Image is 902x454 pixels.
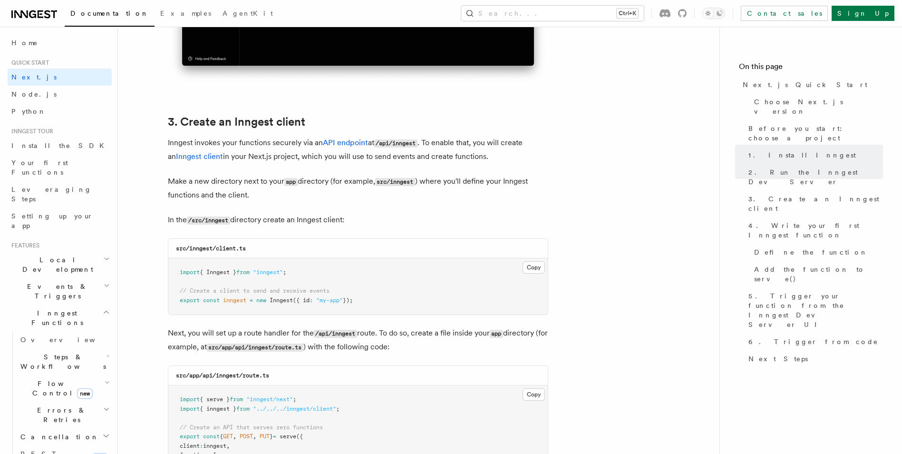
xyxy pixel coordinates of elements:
[176,372,269,379] code: src/app/api/inngest/route.ts
[203,433,220,440] span: const
[253,433,256,440] span: ,
[260,433,270,440] span: PUT
[168,213,548,227] p: In the directory create an Inngest client:
[293,396,296,403] span: ;
[745,120,883,147] a: Before you start: choose a project
[8,255,104,274] span: Local Development
[523,388,545,401] button: Copy
[374,139,417,148] code: /api/inngest
[741,6,828,21] a: Contact sales
[207,344,303,352] code: src/app/api/inngest/route.ts
[168,115,305,128] a: 3. Create an Inngest client
[180,405,200,412] span: import
[70,10,149,17] span: Documentation
[11,212,93,229] span: Setting up your app
[176,245,246,252] code: src/inngest/client.ts
[748,221,883,240] span: 4. Write your first Inngest function
[236,405,250,412] span: from
[273,433,276,440] span: =
[293,297,310,304] span: ({ id
[8,308,103,327] span: Inngest Functions
[187,217,230,225] code: /src/inngest
[8,69,112,86] a: Next.js
[490,330,503,338] code: app
[180,424,323,431] span: // Create an API that serves zero functions
[323,138,368,147] a: API endpoint
[8,282,104,301] span: Events & Triggers
[11,108,46,115] span: Python
[223,10,273,17] span: AgentKit
[256,297,266,304] span: new
[17,331,112,348] a: Overview
[8,137,112,154] a: Install the SDK
[253,405,336,412] span: "../../../inngest/client"
[20,336,118,344] span: Overview
[17,402,112,428] button: Errors & Retries
[8,59,49,67] span: Quick start
[270,297,293,304] span: Inngest
[200,443,203,449] span: :
[375,178,415,186] code: src/inngest
[745,350,883,367] a: Next Steps
[748,194,883,213] span: 3. Create an Inngest client
[284,178,298,186] code: app
[8,34,112,51] a: Home
[17,432,99,442] span: Cancellation
[220,433,223,440] span: {
[180,396,200,403] span: import
[748,354,808,364] span: Next Steps
[832,6,894,21] a: Sign Up
[11,38,38,48] span: Home
[280,433,296,440] span: serve
[203,443,226,449] span: inngest
[250,297,253,304] span: =
[754,97,883,116] span: Choose Next.js version
[745,287,883,333] a: 5. Trigger your function from the Inngest Dev Server UI
[745,217,883,244] a: 4. Write your first Inngest function
[65,3,155,27] a: Documentation
[168,136,548,163] p: Inngest invokes your functions securely via an at . To enable that, you will create an in your Ne...
[8,103,112,120] a: Python
[748,124,883,143] span: Before you start: choose a project
[200,396,230,403] span: { serve }
[745,333,883,350] a: 6. Trigger from code
[77,388,93,399] span: new
[739,76,883,93] a: Next.js Quick Start
[617,9,638,18] kbd: Ctrl+K
[343,297,353,304] span: });
[316,297,343,304] span: "my-app"
[748,150,856,160] span: 1. Install Inngest
[17,405,103,424] span: Errors & Retries
[240,433,253,440] span: POST
[8,278,112,305] button: Events & Triggers
[17,375,112,402] button: Flow Controlnew
[8,86,112,103] a: Node.js
[168,326,548,354] p: Next, you will set up a route handler for the route. To do so, create a file inside your director...
[200,269,236,276] span: { Inngest }
[283,269,286,276] span: ;
[180,297,200,304] span: export
[739,61,883,76] h4: On this page
[246,396,293,403] span: "inngest/next"
[8,305,112,331] button: Inngest Functions
[11,186,92,203] span: Leveraging Steps
[11,73,57,81] span: Next.js
[754,265,883,284] span: Add the function to serve()
[750,93,883,120] a: Choose Next.js version
[750,261,883,287] a: Add the function to serve()
[461,6,644,21] button: Search...Ctrl+K
[8,128,53,135] span: Inngest tour
[17,428,112,445] button: Cancellation
[748,291,883,329] span: 5. Trigger your function from the Inngest Dev Server UI
[745,147,883,164] a: 1. Install Inngest
[155,3,217,26] a: Examples
[748,337,878,346] span: 6. Trigger from code
[17,352,106,371] span: Steps & Workflows
[314,330,357,338] code: /api/inngest
[8,181,112,207] a: Leveraging Steps
[310,297,313,304] span: :
[754,247,868,257] span: Define the function
[160,10,211,17] span: Examples
[217,3,279,26] a: AgentKit
[748,168,883,187] span: 2. Run the Inngest Dev Server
